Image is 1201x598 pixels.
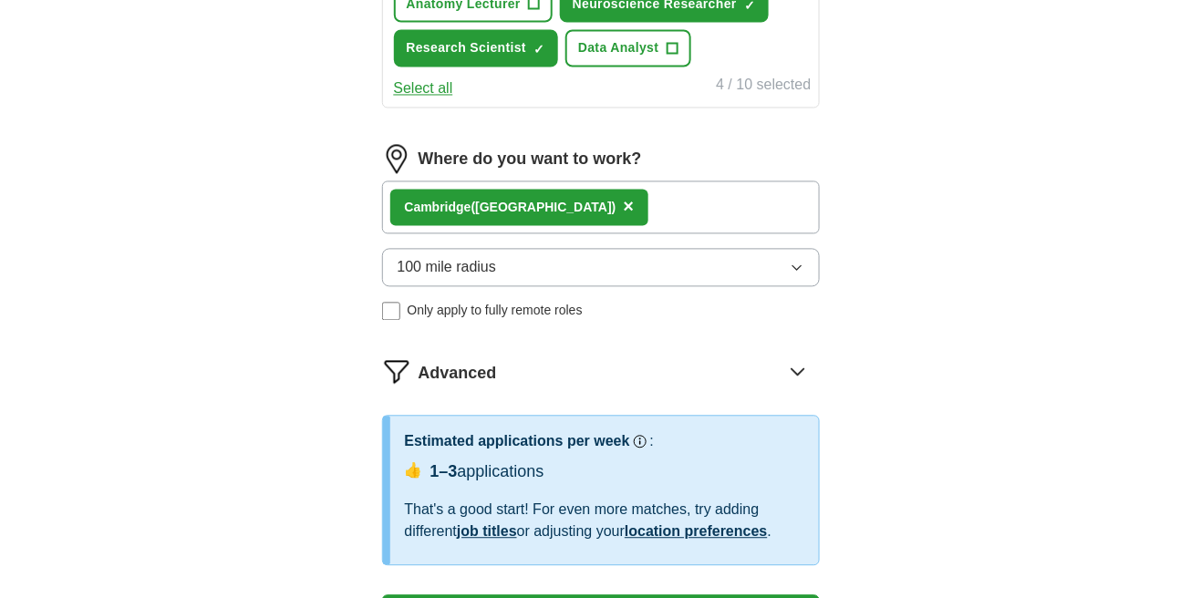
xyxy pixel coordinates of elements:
[716,75,811,100] div: 4 / 10 selected
[382,357,411,387] img: filter
[430,460,544,485] div: applications
[650,431,654,453] h3: :
[565,30,691,67] button: Data Analyst
[405,500,804,543] div: That's a good start! For even more matches, try adding different or adjusting your .
[398,257,497,279] span: 100 mile radius
[382,145,411,174] img: location.png
[405,460,423,482] span: 👍
[625,524,768,540] a: location preferences
[430,463,458,481] span: 1–3
[405,199,616,218] div: ridge
[407,39,527,58] span: Research Scientist
[471,201,616,215] span: ([GEOGRAPHIC_DATA])
[394,78,453,100] button: Select all
[457,524,517,540] a: job titles
[624,197,635,217] span: ×
[382,249,820,287] button: 100 mile radius
[408,302,583,321] span: Only apply to fully remote roles
[419,362,497,387] span: Advanced
[394,30,559,67] button: Research Scientist✓
[382,303,400,321] input: Only apply to fully remote roles
[578,39,659,58] span: Data Analyst
[624,194,635,222] button: ×
[405,431,630,453] h3: Estimated applications per week
[405,201,440,215] strong: Camb
[419,148,642,172] label: Where do you want to work?
[533,43,544,57] span: ✓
